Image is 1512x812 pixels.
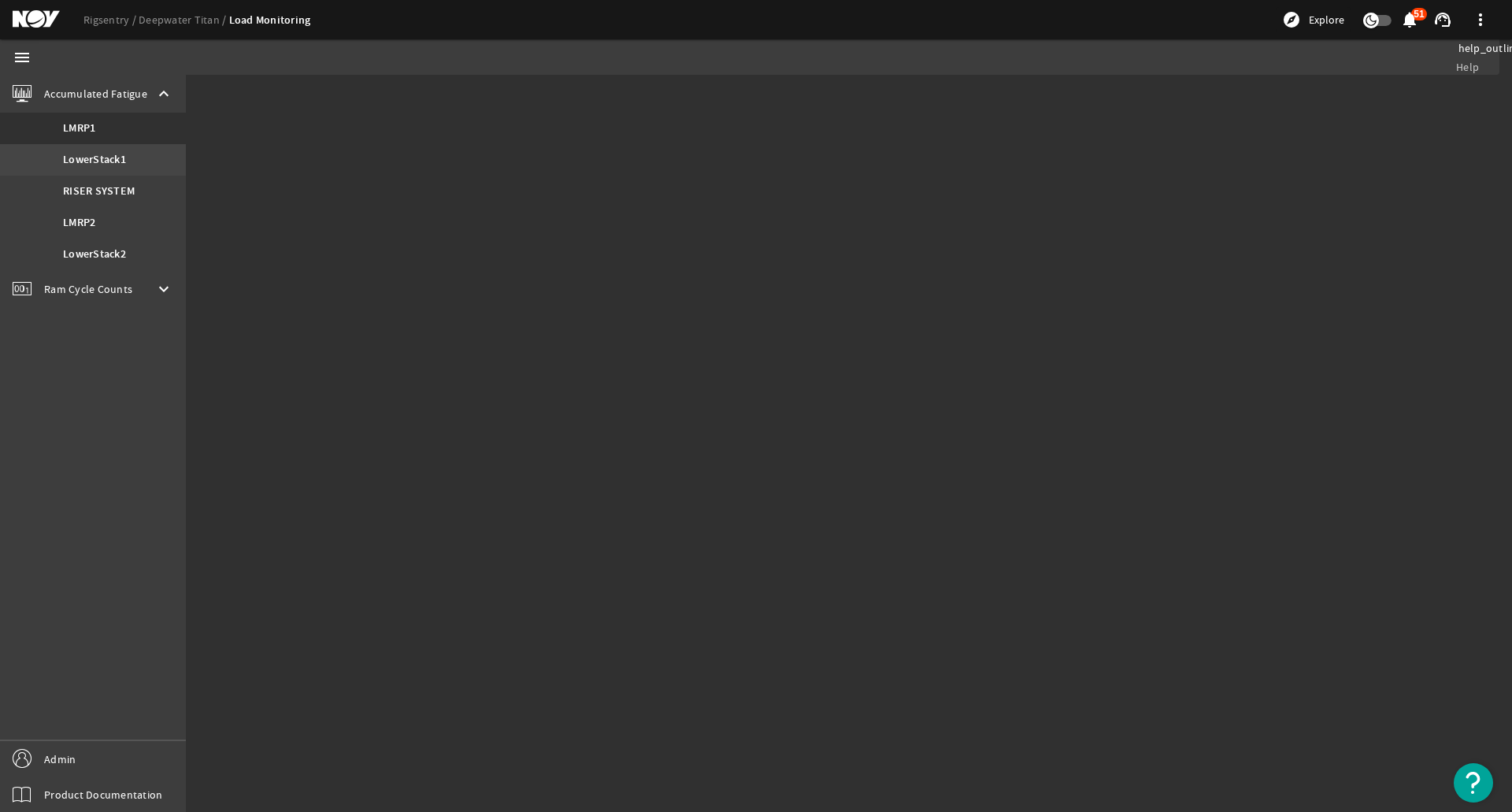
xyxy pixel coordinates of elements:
span: Product Documentation [44,787,162,803]
a: Deepwater Titan [139,13,229,27]
a: Rigsentry [83,13,139,27]
button: Explore [1276,7,1351,32]
mat-icon: explore [1282,10,1301,29]
b: LowerStack1 [63,152,126,168]
mat-icon: keyboard_arrow_down [154,280,173,298]
span: Explore [1309,12,1344,28]
button: 51 [1401,12,1417,28]
span: Admin [44,751,76,767]
b: LMRP2 [63,215,95,231]
mat-icon: support_agent [1433,10,1452,29]
b: LowerStack2 [63,247,126,262]
mat-icon: menu [13,48,31,67]
span: Ram Cycle Counts [44,281,132,297]
mat-icon: notifications [1400,10,1419,29]
span: Accumulated Fatigue [44,86,147,102]
button: Open Resource Center [1454,763,1493,803]
button: more_vert [1462,1,1499,39]
mat-icon: keyboard_arrow_up [154,84,173,103]
a: Load Monitoring [229,13,311,28]
b: LMRP1 [63,121,95,136]
b: RISER SYSTEM [63,184,135,199]
mat-icon: help_outline [1458,40,1477,59]
span: Help [1456,59,1479,75]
